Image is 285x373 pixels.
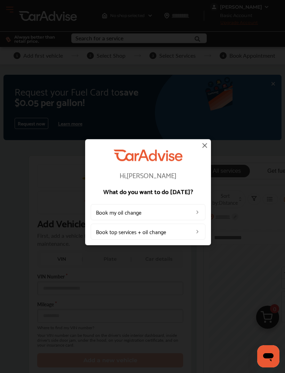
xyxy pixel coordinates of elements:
[114,149,182,161] img: CarAdvise Logo
[201,141,209,149] img: close-icon.a004319c.svg
[195,209,200,215] img: left_arrow_icon.0f472efe.svg
[91,224,205,240] a: Book top services + oil change
[195,229,200,234] img: left_arrow_icon.0f472efe.svg
[91,188,205,194] p: What do you want to do [DATE]?
[91,171,205,178] p: Hi, [PERSON_NAME]
[257,345,279,367] iframe: Button to launch messaging window
[91,204,205,220] a: Book my oil change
